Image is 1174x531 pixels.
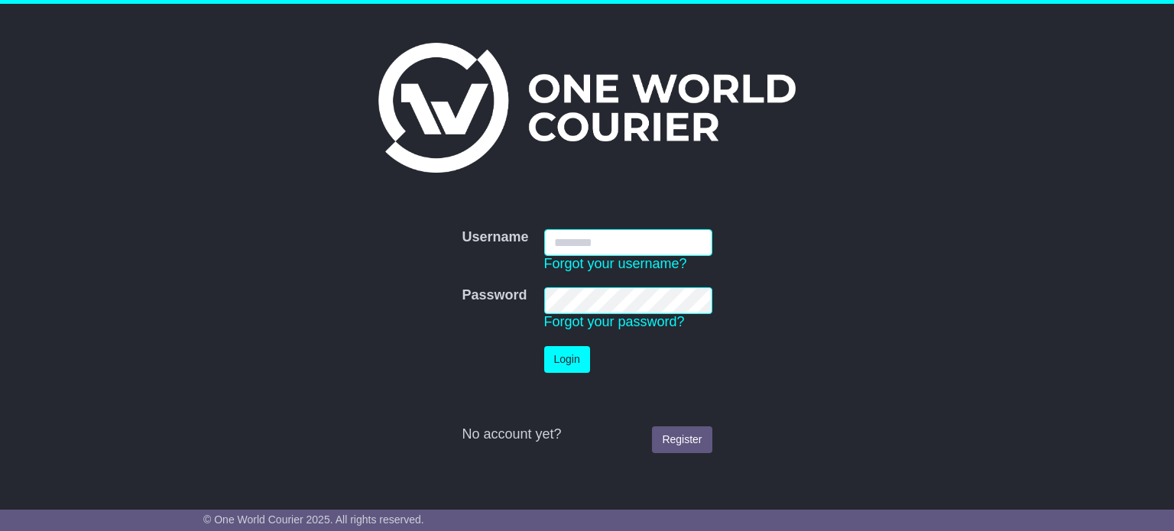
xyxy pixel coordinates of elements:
a: Register [652,426,712,453]
label: Password [462,287,527,304]
a: Forgot your username? [544,256,687,271]
div: No account yet? [462,426,712,443]
button: Login [544,346,590,373]
span: © One World Courier 2025. All rights reserved. [203,513,424,526]
img: One World [378,43,796,173]
a: Forgot your password? [544,314,685,329]
label: Username [462,229,528,246]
